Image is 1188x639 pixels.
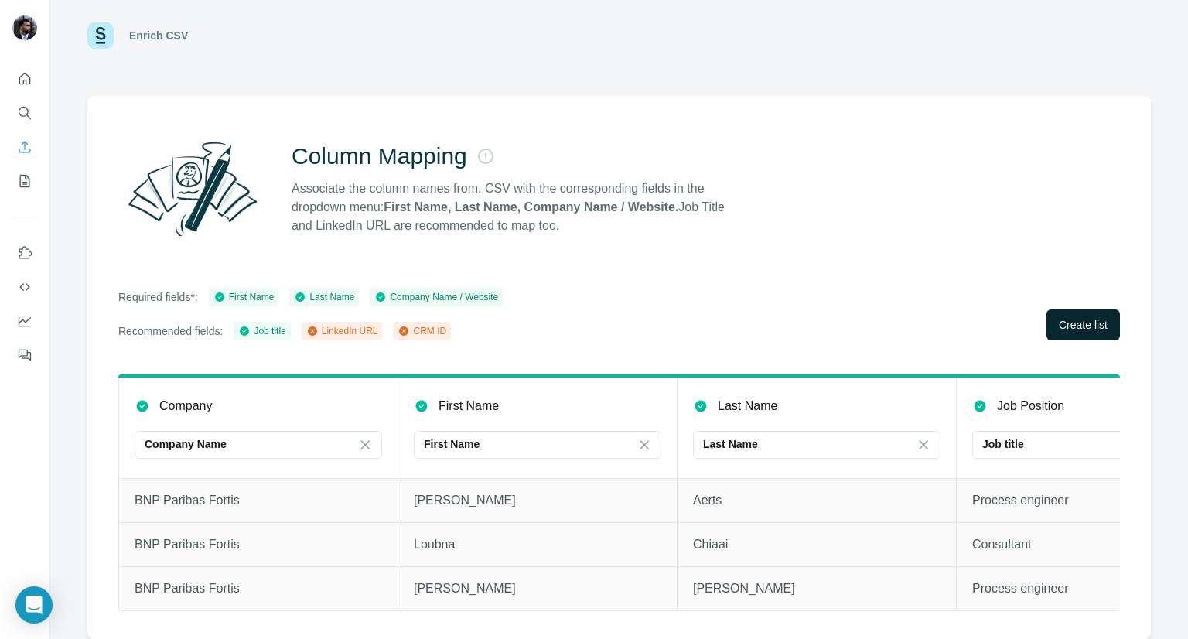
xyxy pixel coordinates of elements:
[982,436,1024,452] p: Job title
[12,307,37,335] button: Dashboard
[292,179,739,235] p: Associate the column names from. CSV with the corresponding fields in the dropdown menu: Job Titl...
[693,535,940,554] p: Chiaai
[12,341,37,369] button: Feedback
[213,290,275,304] div: First Name
[292,142,467,170] h2: Column Mapping
[693,491,940,510] p: Aerts
[718,397,777,415] p: Last Name
[159,397,212,415] p: Company
[118,289,198,305] p: Required fields*:
[997,397,1064,415] p: Job Position
[12,133,37,161] button: Enrich CSV
[1046,309,1120,340] button: Create list
[1059,317,1108,333] span: Create list
[398,324,446,338] div: CRM ID
[12,15,37,40] img: Avatar
[384,200,678,214] strong: First Name, Last Name, Company Name / Website.
[12,273,37,301] button: Use Surfe API
[15,586,53,624] div: Open Intercom Messenger
[129,28,188,43] div: Enrich CSV
[374,290,498,304] div: Company Name / Website
[414,535,661,554] p: Loubna
[135,535,382,554] p: BNP Paribas Fortis
[238,324,285,338] div: Job title
[12,99,37,127] button: Search
[118,133,267,244] img: Surfe Illustration - Column Mapping
[414,491,661,510] p: [PERSON_NAME]
[414,579,661,598] p: [PERSON_NAME]
[693,579,940,598] p: [PERSON_NAME]
[12,239,37,267] button: Use Surfe on LinkedIn
[12,65,37,93] button: Quick start
[145,436,227,452] p: Company Name
[118,323,223,339] p: Recommended fields:
[135,579,382,598] p: BNP Paribas Fortis
[12,167,37,195] button: My lists
[439,397,499,415] p: First Name
[703,436,758,452] p: Last Name
[294,290,354,304] div: Last Name
[87,22,114,49] img: Surfe Logo
[135,491,382,510] p: BNP Paribas Fortis
[424,436,480,452] p: First Name
[306,324,378,338] div: LinkedIn URL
